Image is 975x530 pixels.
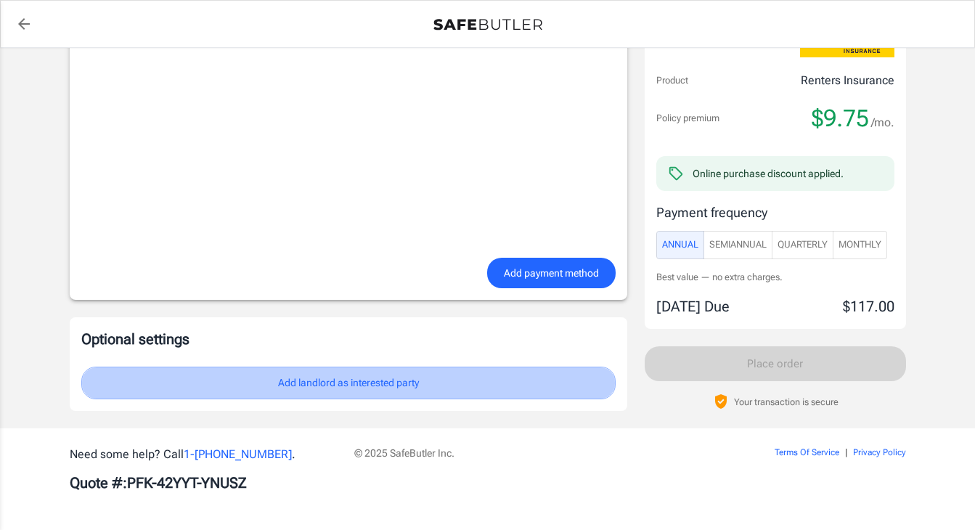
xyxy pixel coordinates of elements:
[81,329,616,349] p: Optional settings
[656,73,688,88] p: Product
[354,446,693,460] p: © 2025 SafeButler Inc.
[709,237,767,253] span: SemiAnnual
[812,104,869,133] span: $9.75
[843,295,894,317] p: $117.00
[775,447,839,457] a: Terms Of Service
[433,19,542,30] img: Back to quotes
[871,113,894,133] span: /mo.
[70,446,337,463] p: Need some help? Call .
[853,447,906,457] a: Privacy Policy
[487,258,616,289] button: Add payment method
[662,237,698,253] span: Annual
[504,264,599,282] span: Add payment method
[70,474,247,492] b: Quote #: PFK-42YYT-YNUSZ
[9,9,38,38] a: back to quotes
[656,295,730,317] p: [DATE] Due
[656,271,894,285] p: Best value — no extra charges.
[184,447,292,461] a: 1-[PHONE_NUMBER]
[845,447,847,457] span: |
[656,231,704,259] button: Annual
[772,231,833,259] button: Quarterly
[703,231,772,259] button: SemiAnnual
[81,367,616,399] button: Add landlord as interested party
[801,72,894,89] p: Renters Insurance
[734,395,839,409] p: Your transaction is secure
[656,111,719,126] p: Policy premium
[656,203,894,222] p: Payment frequency
[778,237,828,253] span: Quarterly
[693,166,844,181] div: Online purchase discount applied.
[833,231,887,259] button: Monthly
[839,237,881,253] span: Monthly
